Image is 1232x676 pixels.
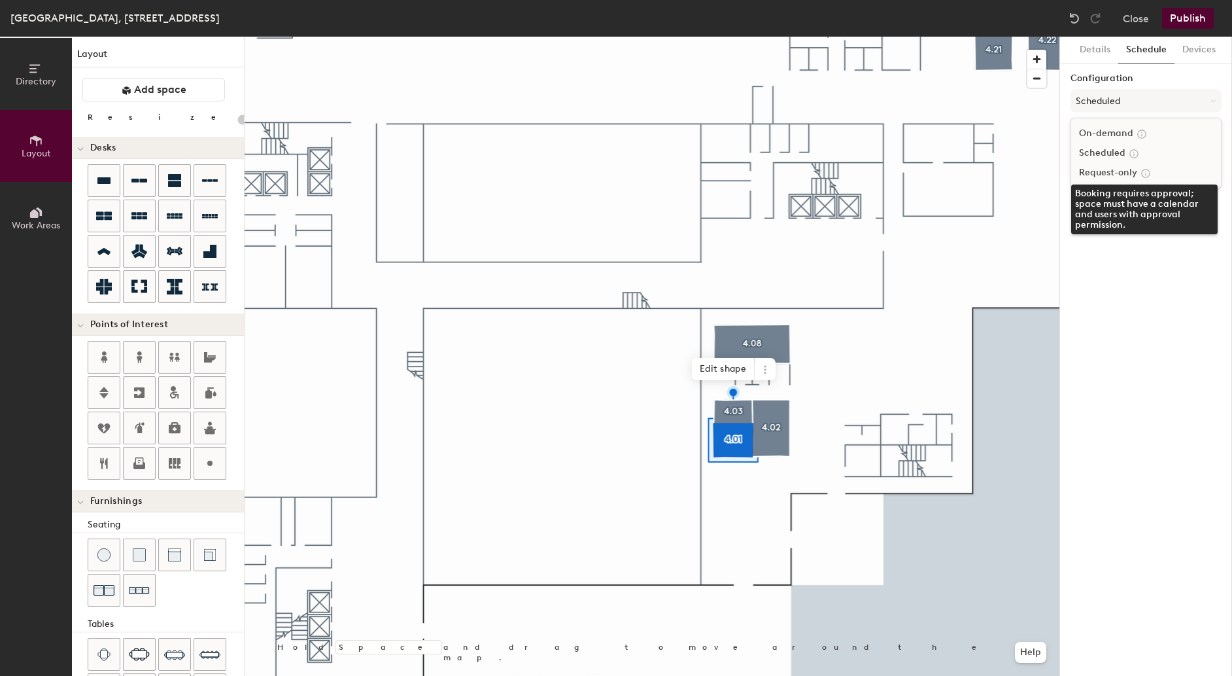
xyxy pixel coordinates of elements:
[97,548,111,561] img: Stool
[1162,8,1214,29] button: Publish
[1123,8,1149,29] button: Close
[1071,143,1221,163] div: Scheduled
[168,548,181,561] img: Couch (middle)
[97,648,111,661] img: Four seat table
[158,638,191,671] button: Eight seat table
[82,78,225,101] button: Add space
[88,539,120,571] button: Stool
[158,539,191,571] button: Couch (middle)
[133,548,146,561] img: Cushion
[134,83,186,96] span: Add space
[22,148,51,159] span: Layout
[129,580,150,601] img: Couch (x3)
[1068,12,1081,25] img: Undo
[692,358,755,380] span: Edit shape
[199,644,220,665] img: Ten seat table
[88,112,232,122] div: Resize
[1071,163,1221,183] div: Request-only
[16,76,56,87] span: Directory
[90,496,142,507] span: Furnishings
[194,638,226,671] button: Ten seat table
[203,548,216,561] img: Couch (corner)
[90,143,116,153] span: Desks
[129,648,150,661] img: Six seat table
[88,518,244,532] div: Seating
[1072,37,1118,63] button: Details
[1071,124,1221,143] div: On-demand
[90,319,168,330] span: Points of Interest
[1015,642,1046,663] button: Help
[123,539,156,571] button: Cushion
[1089,12,1102,25] img: Redo
[164,644,185,665] img: Eight seat table
[10,10,220,26] div: [GEOGRAPHIC_DATA], [STREET_ADDRESS]
[123,574,156,607] button: Couch (x3)
[88,617,244,632] div: Tables
[1070,89,1222,113] button: Scheduled
[123,638,156,671] button: Six seat table
[1118,37,1174,63] button: Schedule
[88,638,120,671] button: Four seat table
[88,574,120,607] button: Couch (x2)
[72,47,244,67] h1: Layout
[1070,73,1222,84] label: Configuration
[94,580,114,601] img: Couch (x2)
[12,220,60,231] span: Work Areas
[1174,37,1223,63] button: Devices
[194,539,226,571] button: Couch (corner)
